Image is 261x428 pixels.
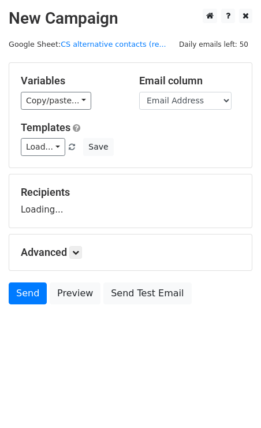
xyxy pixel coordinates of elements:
[21,121,70,133] a: Templates
[50,282,100,304] a: Preview
[21,75,122,87] h5: Variables
[21,138,65,156] a: Load...
[21,246,240,259] h5: Advanced
[103,282,191,304] a: Send Test Email
[175,40,252,49] a: Daily emails left: 50
[9,282,47,304] a: Send
[21,186,240,216] div: Loading...
[175,38,252,51] span: Daily emails left: 50
[9,40,166,49] small: Google Sheet:
[21,186,240,199] h5: Recipients
[21,92,91,110] a: Copy/paste...
[83,138,113,156] button: Save
[139,75,240,87] h5: Email column
[61,40,166,49] a: CS alternative contacts (re...
[9,9,252,28] h2: New Campaign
